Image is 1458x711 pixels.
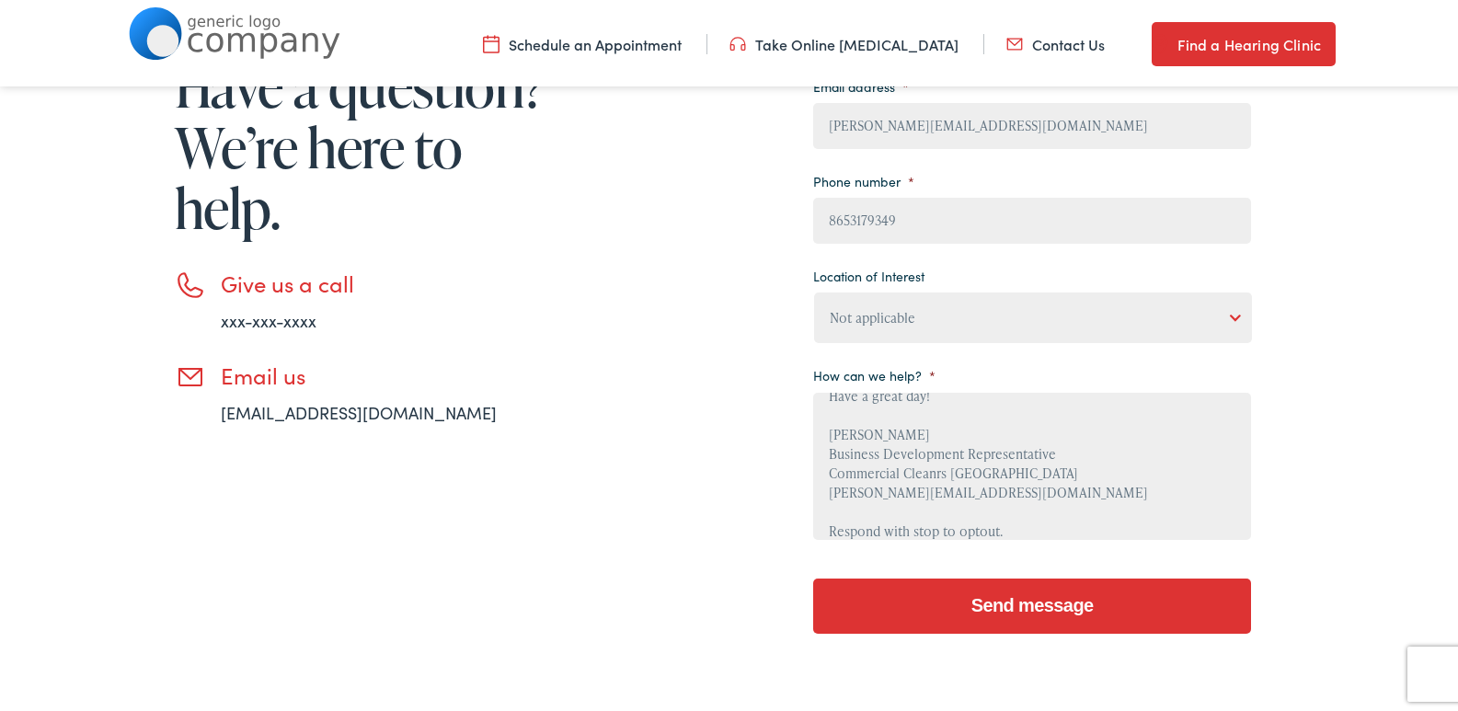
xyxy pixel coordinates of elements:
a: Contact Us [1006,30,1105,51]
img: utility icon [1006,30,1023,51]
a: Take Online [MEDICAL_DATA] [729,30,959,51]
input: (XXX) XXX - XXXX [813,194,1251,240]
h3: Email us [221,359,552,385]
label: Location of Interest [813,264,924,281]
a: Find a Hearing Clinic [1152,18,1336,63]
label: Phone number [813,169,914,186]
input: Send message [813,575,1251,630]
img: utility icon [483,30,499,51]
h3: Give us a call [221,267,552,293]
input: example@email.com [813,99,1251,145]
img: utility icon [1152,29,1168,52]
img: utility icon [729,30,746,51]
label: Email address [813,75,909,91]
a: Schedule an Appointment [483,30,682,51]
a: xxx-xxx-xxxx [221,305,316,328]
label: How can we help? [813,363,936,380]
a: [EMAIL_ADDRESS][DOMAIN_NAME] [221,397,497,420]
